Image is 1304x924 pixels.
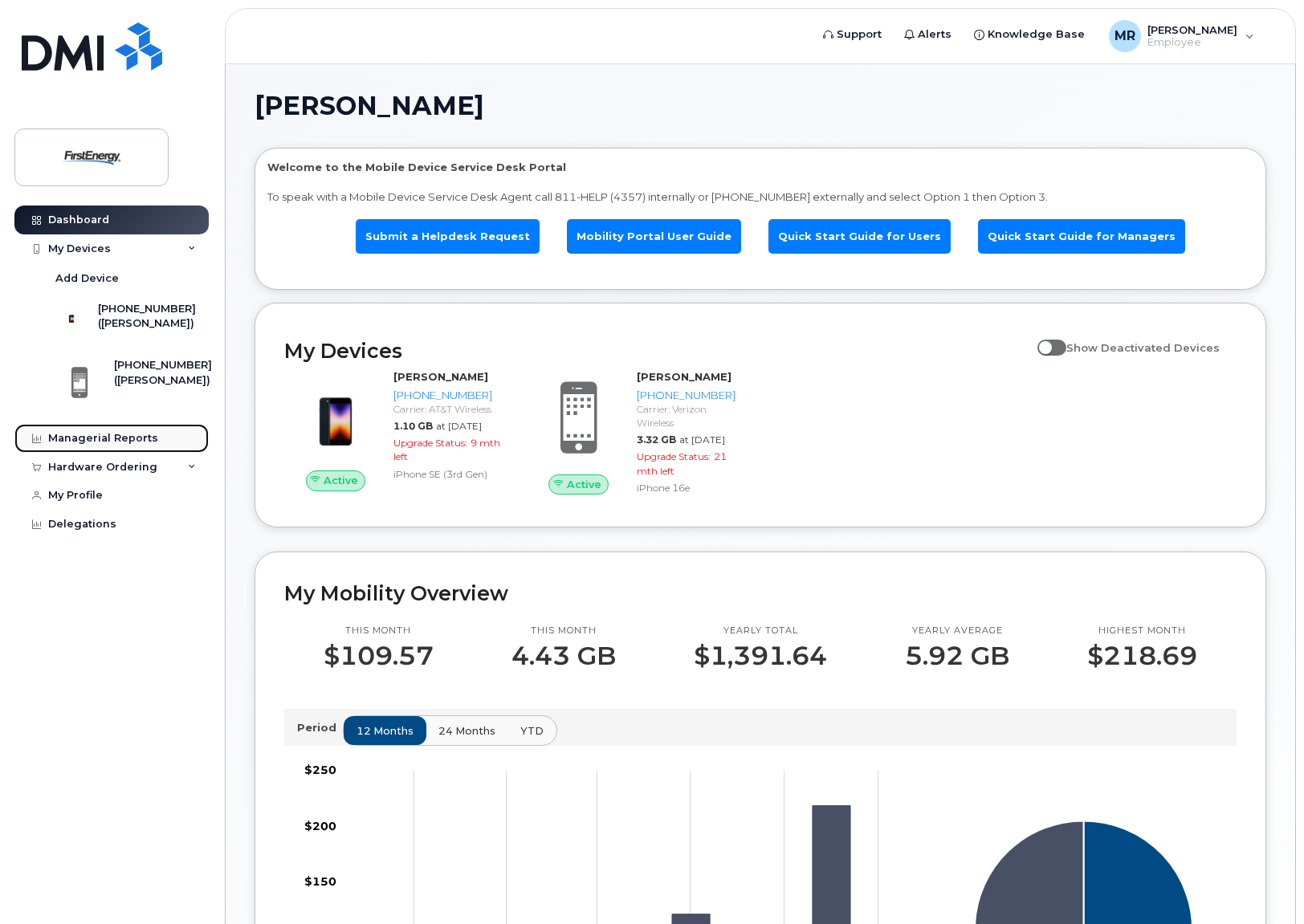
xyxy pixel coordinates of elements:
tspan: $200 [304,818,336,832]
strong: [PERSON_NAME] [393,370,488,383]
a: Quick Start Guide for Users [768,219,951,254]
p: Yearly total [694,625,827,637]
span: 3.32 GB [637,434,676,446]
strong: [PERSON_NAME] [637,370,731,383]
span: Upgrade Status: [637,450,711,462]
span: Show Deactivated Devices [1066,341,1220,354]
p: Period [297,720,343,735]
p: This month [324,625,434,637]
span: [PERSON_NAME] [255,94,484,118]
span: 24 months [438,723,495,739]
a: Submit a Helpdesk Request [356,219,540,254]
p: $1,391.64 [694,641,827,670]
p: 4.43 GB [511,641,616,670]
p: $218.69 [1087,641,1197,670]
tspan: $250 [304,763,336,777]
span: 21 mth left [637,450,727,476]
p: Welcome to the Mobile Device Service Desk Portal [267,160,1253,175]
p: To speak with a Mobile Device Service Desk Agent call 811-HELP (4357) internally or [PHONE_NUMBER... [267,189,1253,205]
a: Active[PERSON_NAME][PHONE_NUMBER]Carrier: Verizon Wireless3.32 GBat [DATE]Upgrade Status:21 mth l... [528,369,752,498]
span: Upgrade Status: [393,437,467,449]
h2: My Devices [284,339,1029,363]
p: This month [511,625,616,637]
h2: My Mobility Overview [284,581,1237,605]
span: Active [567,477,601,492]
p: Yearly average [905,625,1009,637]
span: 1.10 GB [393,420,433,432]
span: at [DATE] [436,420,482,432]
div: [PHONE_NUMBER] [637,388,745,403]
div: iPhone 16e [637,481,745,495]
span: at [DATE] [679,434,725,446]
div: Carrier: AT&T Wireless [393,402,502,416]
input: Show Deactivated Devices [1037,332,1050,345]
iframe: Messenger Launcher [1234,854,1292,912]
div: iPhone SE (3rd Gen) [393,467,502,481]
p: 5.92 GB [905,641,1009,670]
span: YTD [520,723,544,739]
tspan: $150 [304,874,336,889]
a: Active[PERSON_NAME][PHONE_NUMBER]Carrier: AT&T Wireless1.10 GBat [DATE]Upgrade Status:9 mth lefti... [284,369,508,491]
span: Active [324,473,358,488]
p: Highest month [1087,625,1197,637]
p: $109.57 [324,641,434,670]
div: [PHONE_NUMBER] [393,388,502,403]
img: image20231002-3703462-1angbar.jpeg [297,377,374,454]
div: Carrier: Verizon Wireless [637,402,745,429]
span: 9 mth left [393,437,500,462]
a: Mobility Portal User Guide [567,219,741,254]
a: Quick Start Guide for Managers [978,219,1185,254]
